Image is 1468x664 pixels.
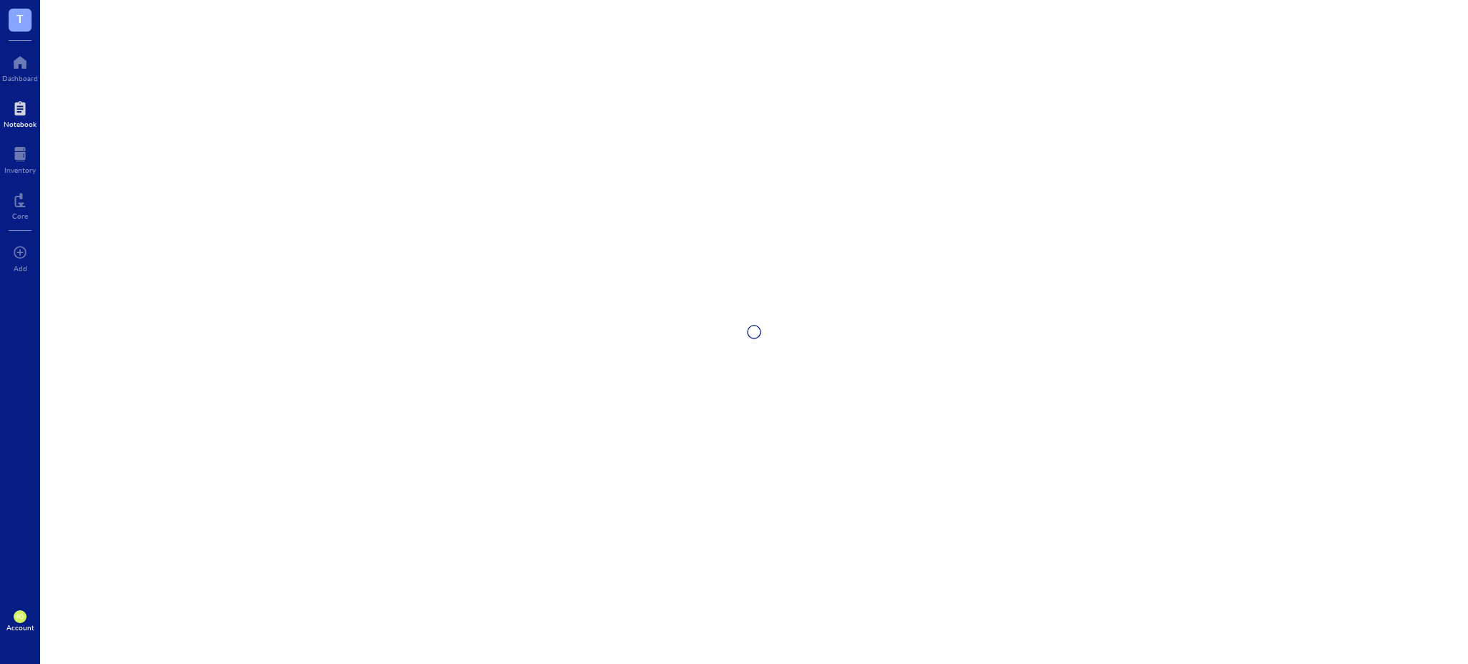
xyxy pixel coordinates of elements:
[6,623,34,632] div: Account
[16,614,24,620] span: PO
[2,51,38,82] a: Dashboard
[12,212,28,220] div: Core
[4,166,36,174] div: Inventory
[14,264,27,272] div: Add
[4,143,36,174] a: Inventory
[2,74,38,82] div: Dashboard
[4,97,37,128] a: Notebook
[4,120,37,128] div: Notebook
[16,9,24,27] span: T
[12,189,28,220] a: Core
